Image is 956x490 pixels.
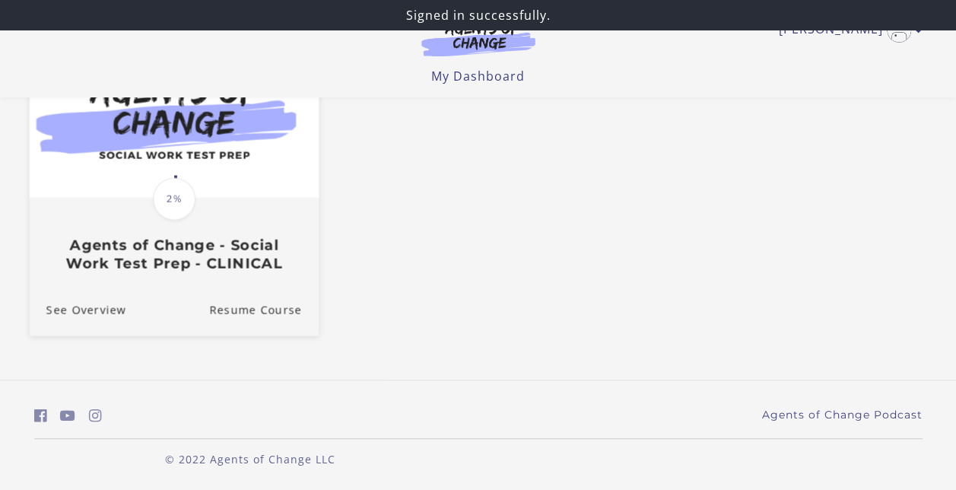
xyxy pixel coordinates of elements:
[60,409,75,423] i: https://www.youtube.com/c/AgentsofChangeTestPrepbyMeaganMitchell (Open in a new window)
[89,405,102,427] a: https://www.instagram.com/agentsofchangeprep/ (Open in a new window)
[779,18,915,43] a: Toggle menu
[89,409,102,423] i: https://www.instagram.com/agentsofchangeprep/ (Open in a new window)
[34,451,466,467] p: © 2022 Agents of Change LLC
[405,21,551,56] img: Agents of Change Logo
[153,177,195,220] span: 2%
[46,237,301,272] h3: Agents of Change - Social Work Test Prep - CLINICAL
[29,285,125,336] a: Agents of Change - Social Work Test Prep - CLINICAL: See Overview
[60,405,75,427] a: https://www.youtube.com/c/AgentsofChangeTestPrepbyMeaganMitchell (Open in a new window)
[209,285,319,336] a: Agents of Change - Social Work Test Prep - CLINICAL: Resume Course
[762,407,923,423] a: Agents of Change Podcast
[6,6,950,24] p: Signed in successfully.
[34,405,47,427] a: https://www.facebook.com/groups/aswbtestprep (Open in a new window)
[34,409,47,423] i: https://www.facebook.com/groups/aswbtestprep (Open in a new window)
[431,68,525,84] a: My Dashboard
